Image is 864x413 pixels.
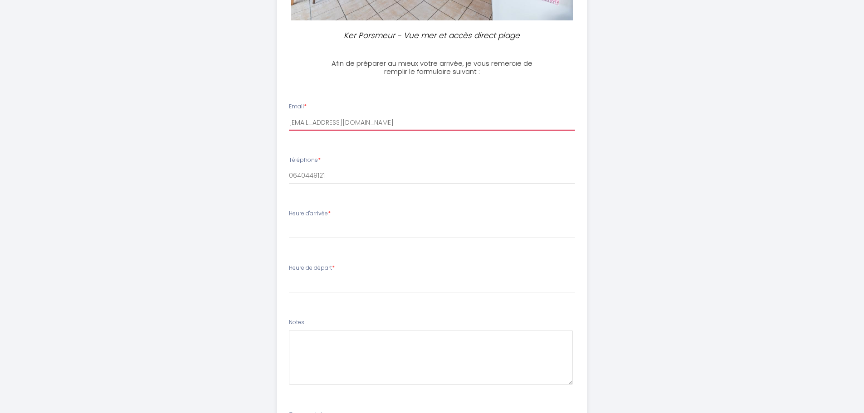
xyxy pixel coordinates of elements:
[289,318,304,327] label: Notes
[289,102,307,111] label: Email
[335,29,529,42] p: Ker Porsmeur - Vue mer et accès direct plage
[289,209,331,218] label: Heure d'arrivée
[289,264,335,272] label: Heure de départ
[331,59,533,76] h3: Afin de préparer au mieux votre arrivée, je vous remercie de remplir le formulaire suivant :
[289,156,321,165] label: Téléphone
